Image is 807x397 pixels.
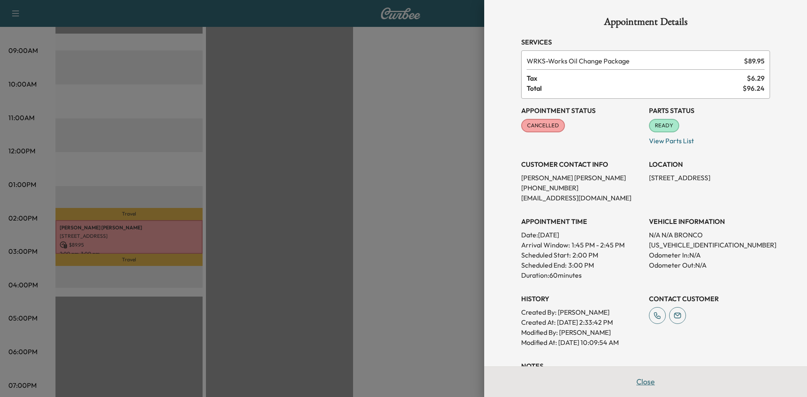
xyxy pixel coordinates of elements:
span: $ 6.29 [747,73,765,83]
span: $ 96.24 [743,83,765,93]
button: Close [631,373,660,390]
span: Tax [527,73,747,83]
h3: Services [521,37,770,47]
span: Works Oil Change Package [527,56,741,66]
p: [PERSON_NAME] [PERSON_NAME] [521,173,642,183]
p: Modified At : [DATE] 10:09:54 AM [521,337,642,347]
p: [EMAIL_ADDRESS][DOMAIN_NAME] [521,193,642,203]
h3: NOTES [521,361,770,371]
h1: Appointment Details [521,17,770,30]
p: N/A N/A BRONCO [649,230,770,240]
p: Modified By : [PERSON_NAME] [521,327,642,337]
p: Odometer In: N/A [649,250,770,260]
p: Scheduled End: [521,260,567,270]
span: CANCELLED [522,121,564,130]
p: Created By : [PERSON_NAME] [521,307,642,317]
p: Odometer Out: N/A [649,260,770,270]
h3: History [521,294,642,304]
h3: LOCATION [649,159,770,169]
p: Created At : [DATE] 2:33:42 PM [521,317,642,327]
p: [PHONE_NUMBER] [521,183,642,193]
span: READY [650,121,678,130]
h3: VEHICLE INFORMATION [649,216,770,226]
p: View Parts List [649,132,770,146]
h3: Parts Status [649,105,770,116]
p: Arrival Window: [521,240,642,250]
h3: APPOINTMENT TIME [521,216,642,226]
span: Total [527,83,743,93]
p: Duration: 60 minutes [521,270,642,280]
h3: CUSTOMER CONTACT INFO [521,159,642,169]
p: [US_VEHICLE_IDENTIFICATION_NUMBER] [649,240,770,250]
p: Scheduled Start: [521,250,571,260]
p: Date: [DATE] [521,230,642,240]
p: 3:00 PM [568,260,594,270]
p: [STREET_ADDRESS] [649,173,770,183]
h3: CONTACT CUSTOMER [649,294,770,304]
span: $ 89.95 [744,56,765,66]
span: 1:45 PM - 2:45 PM [572,240,625,250]
h3: Appointment Status [521,105,642,116]
p: 2:00 PM [572,250,598,260]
